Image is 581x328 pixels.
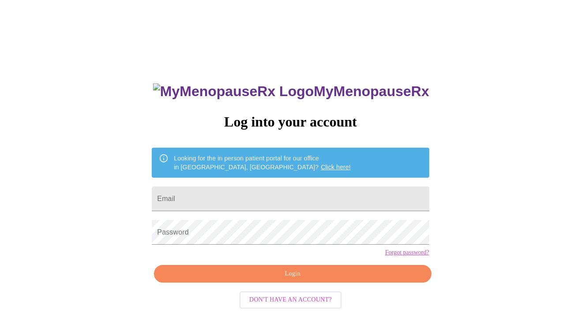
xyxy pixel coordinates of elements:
a: Don't have an account? [237,295,344,303]
span: Login [164,268,421,280]
a: Forgot password? [385,249,429,256]
button: Don't have an account? [240,291,341,309]
h3: MyMenopauseRx [153,83,429,100]
button: Login [154,265,431,283]
h3: Log into your account [152,114,429,130]
a: Click here! [321,164,351,171]
span: Don't have an account? [249,294,332,306]
div: Looking for the in person patient portal for our office in [GEOGRAPHIC_DATA], [GEOGRAPHIC_DATA]? [174,150,351,175]
img: MyMenopauseRx Logo [153,83,314,100]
